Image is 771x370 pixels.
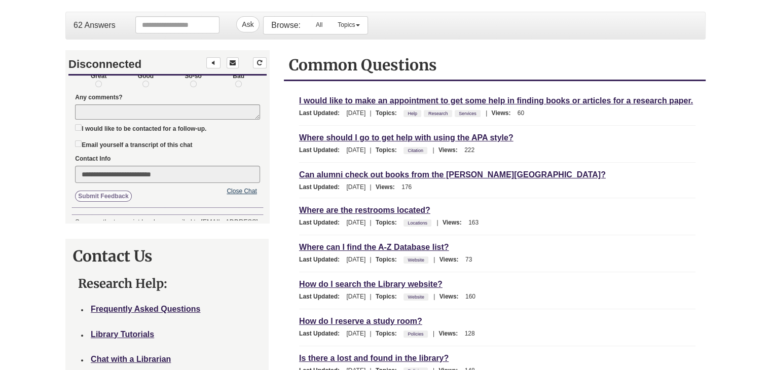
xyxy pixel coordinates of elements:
[465,330,475,337] span: 128
[483,109,490,117] span: |
[368,109,374,117] span: |
[299,183,345,191] span: Last Updated:
[299,293,345,300] span: Last Updated:
[368,146,374,154] span: |
[368,219,374,226] span: |
[439,293,464,300] span: Views:
[346,146,365,154] span: [DATE]
[299,109,345,117] span: Last Updated:
[406,291,425,303] a: Website
[346,293,365,300] span: [DATE]
[464,146,474,154] span: 222
[346,109,365,117] span: [DATE]
[65,50,269,224] div: Chat Widget
[491,109,516,117] span: Views:
[299,352,449,364] a: Is there a lost and found in the library?
[299,169,606,180] a: Can alumni check out books from the [PERSON_NAME][GEOGRAPHIC_DATA]?
[376,293,402,300] span: Topics:
[299,219,345,226] span: Last Updated:
[91,355,171,363] strong: Chat with a Librarian
[465,293,475,300] span: 160
[346,256,365,263] span: [DATE]
[299,315,422,327] a: How do I reserve a study room?
[376,109,402,117] span: Topics:
[376,219,402,226] span: Topics:
[346,330,365,337] span: [DATE]
[368,256,374,263] span: |
[430,146,436,154] span: |
[368,330,374,337] span: |
[457,108,478,119] a: Services
[403,330,430,337] ul: Topics:
[299,330,345,337] span: Last Updated:
[376,146,402,154] span: Topics:
[368,293,374,300] span: |
[376,256,402,263] span: Topics:
[299,256,345,263] span: Last Updated:
[431,256,437,263] span: |
[468,219,479,226] span: 163
[434,219,440,226] span: |
[406,145,425,156] a: Citation
[299,278,443,290] a: How do I search the Library website?
[403,109,483,117] ul: Topics:
[66,51,269,223] iframe: Chat Widget
[376,330,402,337] span: Topics:
[376,183,400,191] span: Views:
[403,256,431,263] ul: Topics:
[271,20,301,31] p: Browse:
[78,276,167,291] strong: Research Help:
[518,109,524,117] span: 60
[368,183,374,191] span: |
[91,305,200,313] a: Frequently Asked Questions
[236,16,259,32] button: Ask
[299,204,430,216] a: Where are the restrooms located?
[346,183,365,191] span: [DATE]
[403,293,431,300] ul: Topics:
[401,183,412,191] span: 176
[158,135,194,146] button: Close Chat
[73,246,261,266] h2: Contact Us
[308,17,330,33] a: All
[438,146,463,154] span: Views:
[406,254,425,266] a: Website
[438,330,463,337] span: Views:
[299,132,513,143] a: Where should I go to get help with using the APA style?
[406,328,425,340] a: Policies
[427,108,450,119] a: Research
[74,20,116,31] p: 62 Answers
[299,146,345,154] span: Last Updated:
[443,219,467,226] span: Views:
[465,256,472,263] span: 73
[6,164,197,190] div: Success, the transcript has been emailed to [EMAIL_ADDRESS][DOMAIN_NAME].
[406,108,419,119] a: Help
[439,256,464,263] span: Views:
[431,293,437,300] span: |
[430,330,437,337] span: |
[346,219,365,226] span: [DATE]
[299,95,693,106] a: I would like to make an appointment to get some help in finding books or articles for a research ...
[91,330,154,339] a: Library Tutorials
[299,241,449,253] a: Where can I find the A-Z Database list?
